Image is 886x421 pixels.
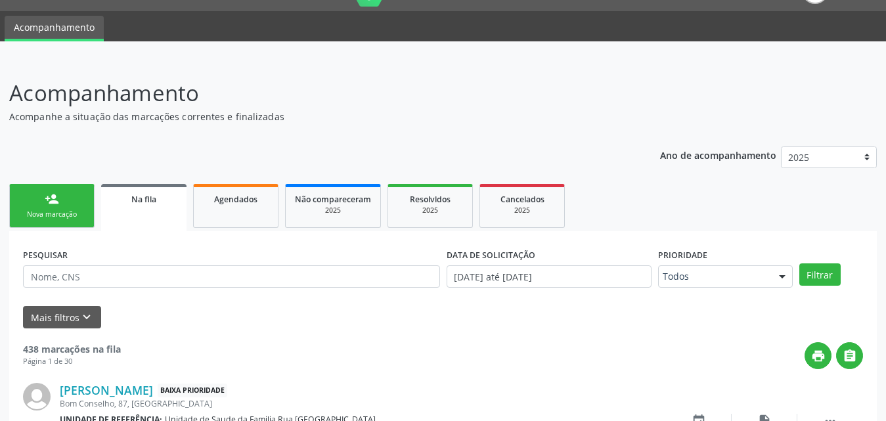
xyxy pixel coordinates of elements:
span: Baixa Prioridade [158,384,227,397]
button: Filtrar [799,263,841,286]
button:  [836,342,863,369]
span: Cancelados [500,194,544,205]
p: Acompanhamento [9,77,617,110]
strong: 438 marcações na fila [23,343,121,355]
div: person_add [45,192,59,206]
div: Página 1 de 30 [23,356,121,367]
p: Acompanhe a situação das marcações correntes e finalizadas [9,110,617,123]
input: Selecione um intervalo [447,265,652,288]
a: Acompanhamento [5,16,104,41]
input: Nome, CNS [23,265,440,288]
span: Não compareceram [295,194,371,205]
p: Ano de acompanhamento [660,146,776,163]
span: Na fila [131,194,156,205]
i: keyboard_arrow_down [79,310,94,324]
div: 2025 [295,206,371,215]
button: print [805,342,831,369]
div: 2025 [489,206,555,215]
label: Prioridade [658,245,707,265]
div: Nova marcação [19,210,85,219]
span: Todos [663,270,766,283]
label: DATA DE SOLICITAÇÃO [447,245,535,265]
div: 2025 [397,206,463,215]
div: Bom Conselho, 87, [GEOGRAPHIC_DATA] [60,398,666,409]
a: [PERSON_NAME] [60,383,153,397]
span: Resolvidos [410,194,451,205]
i: print [811,349,826,363]
span: Agendados [214,194,257,205]
i:  [843,349,857,363]
label: PESQUISAR [23,245,68,265]
button: Mais filtroskeyboard_arrow_down [23,306,101,329]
